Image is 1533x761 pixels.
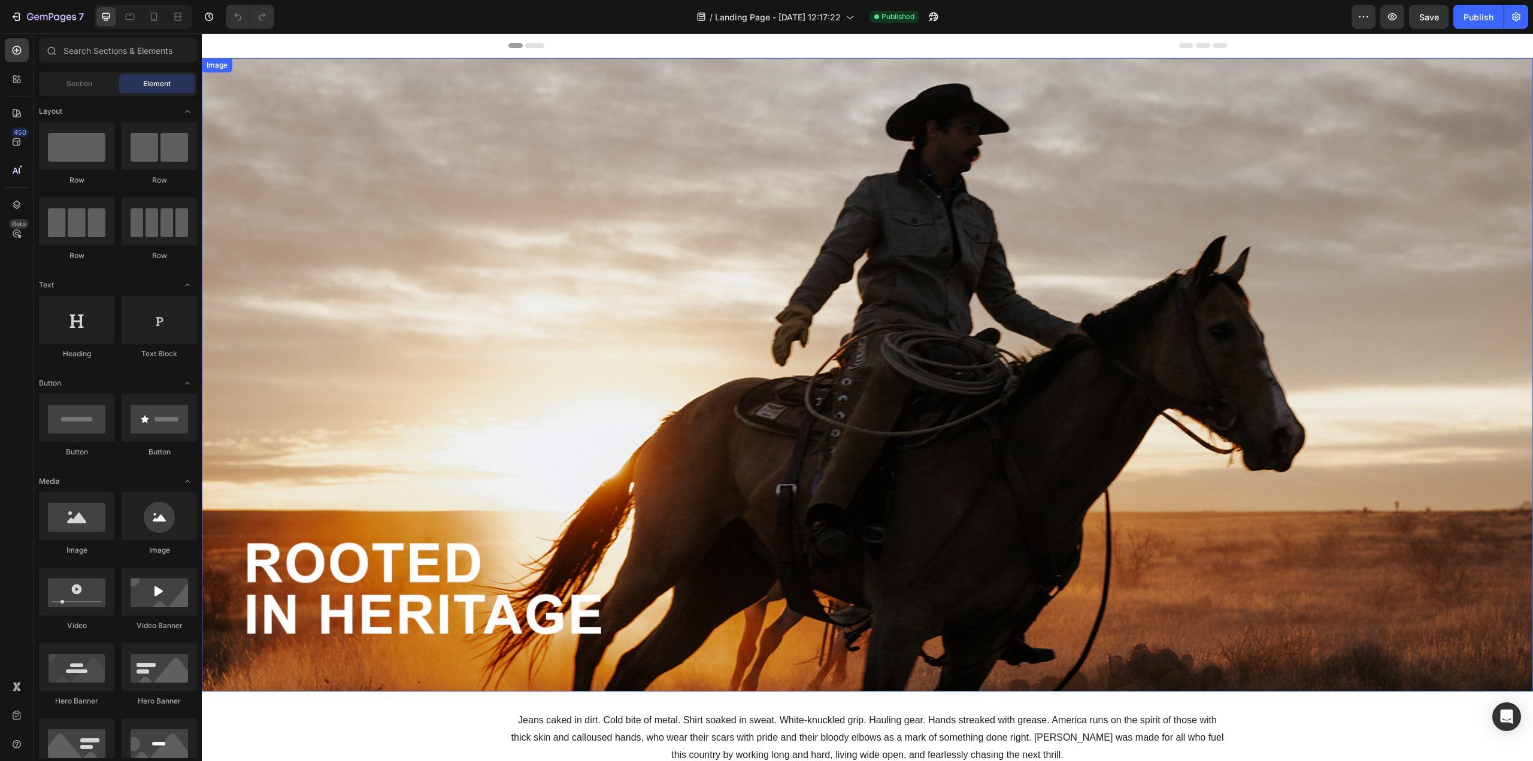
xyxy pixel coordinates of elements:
span: Layout [39,106,62,117]
div: Row [122,250,197,261]
div: Video Banner [122,620,197,631]
span: Toggle open [178,472,197,491]
div: Image [39,545,114,556]
button: Save [1409,5,1449,29]
div: Publish [1464,11,1493,23]
span: Save [1419,12,1439,22]
div: Image [122,545,197,556]
div: Row [122,175,197,186]
div: Undo/Redo [226,5,274,29]
span: Toggle open [178,102,197,121]
span: Toggle open [178,275,197,295]
span: Media [39,476,60,487]
span: Jeans caked in dirt. Cold bite of metal. Shirt soaked in sweat. White-knuckled grip. Hauling gear... [310,681,1022,726]
div: Beta [9,219,29,229]
div: Row [39,175,114,186]
button: Publish [1453,5,1504,29]
span: Element [143,78,171,89]
div: Button [39,447,114,457]
span: / [710,11,713,23]
p: 7 [78,10,84,24]
button: 7 [5,5,89,29]
div: Button [122,447,197,457]
span: Section [66,78,92,89]
span: Landing Page - [DATE] 12:17:22 [715,11,841,23]
input: Search Sections & Elements [39,38,197,62]
span: Published [881,11,914,22]
iframe: Design area [202,34,1533,761]
span: Button [39,378,61,389]
div: Video [39,620,114,631]
div: 450 [11,128,29,137]
div: Hero Banner [39,696,114,707]
span: Toggle open [178,374,197,393]
div: Hero Banner [122,696,197,707]
div: Row [39,250,114,261]
div: Open Intercom Messenger [1492,702,1521,731]
span: Text [39,280,54,290]
div: Text Block [122,348,197,359]
div: Heading [39,348,114,359]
